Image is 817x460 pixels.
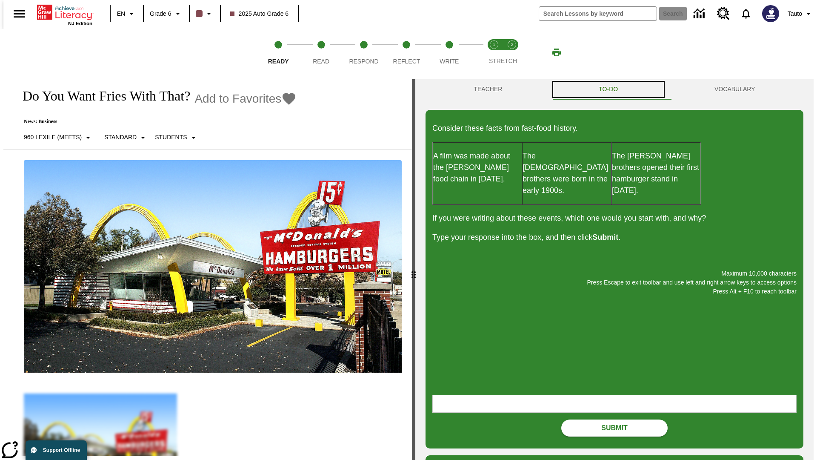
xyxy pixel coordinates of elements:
[24,160,402,373] img: One of the first McDonald's stores, with the iconic red sign and golden arches.
[415,79,814,460] div: activity
[37,3,92,26] div: Home
[426,79,551,100] button: Teacher
[688,2,712,26] a: Data Center
[757,3,784,25] button: Select a new avatar
[412,79,415,460] div: Press Enter or Spacebar and then press right and left arrow keys to move the slider
[194,91,297,106] button: Add to Favorites - Do You Want Fries With That?
[735,3,757,25] a: Notifications
[612,150,700,196] p: The [PERSON_NAME] brothers opened their first hamburger stand in [DATE].
[3,79,412,456] div: reading
[3,7,124,14] body: Maximum 10,000 characters Press Escape to exit toolbar and use left and right arrow keys to acces...
[192,6,217,21] button: Class color is dark brown. Change class color
[432,278,797,287] p: Press Escape to exit toolbar and use left and right arrow keys to access options
[440,58,459,65] span: Write
[482,29,506,76] button: Stretch Read step 1 of 2
[194,92,281,106] span: Add to Favorites
[101,130,151,145] button: Scaffolds, Standard
[339,29,389,76] button: Respond step 3 of 5
[511,43,513,47] text: 2
[26,440,87,460] button: Support Offline
[784,6,817,21] button: Profile/Settings
[433,150,522,185] p: A film was made about the [PERSON_NAME] food chain in [DATE].
[432,123,797,134] p: Consider these facts from fast-food history.
[20,130,97,145] button: Select Lexile, 960 Lexile (Meets)
[14,88,190,104] h1: Do You Want Fries With That?
[14,118,297,125] p: News: Business
[523,150,611,196] p: The [DEMOGRAPHIC_DATA] brothers were born in the early 1900s.
[762,5,779,22] img: Avatar
[113,6,140,21] button: Language: EN, Select a language
[43,447,80,453] span: Support Offline
[349,58,378,65] span: Respond
[425,29,474,76] button: Write step 5 of 5
[666,79,803,100] button: VOCABULARY
[561,420,668,437] button: Submit
[426,79,803,100] div: Instructional Panel Tabs
[68,21,92,26] span: NJ Edition
[500,29,524,76] button: Stretch Respond step 2 of 2
[296,29,346,76] button: Read step 2 of 5
[432,232,797,243] p: Type your response into the box, and then click .
[432,213,797,224] p: If you were writing about these events, which one would you start with, and why?
[539,7,657,20] input: search field
[254,29,303,76] button: Ready step 1 of 5
[150,9,171,18] span: Grade 6
[493,43,495,47] text: 1
[155,133,187,142] p: Students
[432,287,797,296] p: Press Alt + F10 to reach toolbar
[551,79,666,100] button: TO-DO
[592,233,618,241] strong: Submit
[382,29,431,76] button: Reflect step 4 of 5
[268,58,289,65] span: Ready
[489,57,517,64] span: STRETCH
[117,9,125,18] span: EN
[7,1,32,26] button: Open side menu
[393,58,420,65] span: Reflect
[230,9,289,18] span: 2025 Auto Grade 6
[432,269,797,278] p: Maximum 10,000 characters
[788,9,802,18] span: Tauto
[543,45,570,60] button: Print
[146,6,186,21] button: Grade: Grade 6, Select a grade
[313,58,329,65] span: Read
[104,133,137,142] p: Standard
[24,133,82,142] p: 960 Lexile (Meets)
[151,130,202,145] button: Select Student
[712,2,735,25] a: Resource Center, Will open in new tab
